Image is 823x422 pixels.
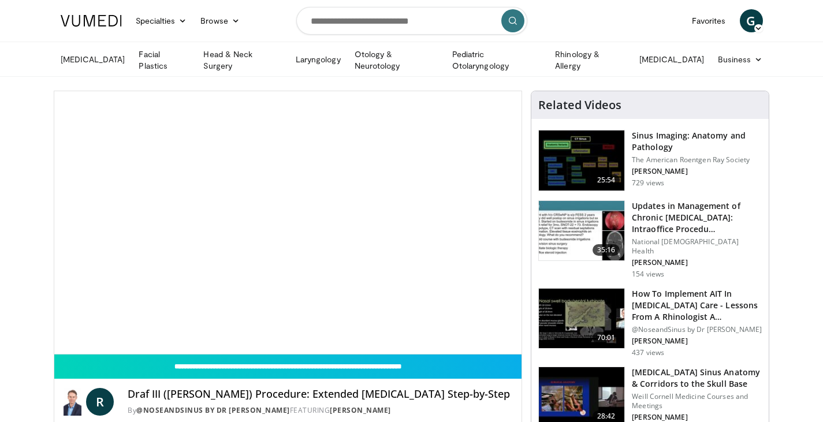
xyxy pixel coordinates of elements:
[632,325,762,334] p: @NoseandSinus by Dr [PERSON_NAME]
[136,405,290,415] a: @NoseandSinus by Dr [PERSON_NAME]
[632,258,762,267] p: [PERSON_NAME]
[132,48,196,72] a: Facial Plastics
[330,405,391,415] a: [PERSON_NAME]
[632,130,762,153] h3: Sinus Imaging: Anatomy and Pathology
[711,48,770,71] a: Business
[348,48,445,72] a: Otology & Neurotology
[539,289,624,349] img: 3d43f09a-5d0c-4774-880e-3909ea54edb9.150x105_q85_crop-smart_upscale.jpg
[54,91,522,354] video-js: Video Player
[54,48,132,71] a: [MEDICAL_DATA]
[632,337,762,346] p: [PERSON_NAME]
[740,9,763,32] a: G
[548,48,632,72] a: Rhinology & Allergy
[632,288,762,323] h3: How To Implement AIT In [MEDICAL_DATA] Care - Lessons From A Rhinologist A…
[632,367,762,390] h3: [MEDICAL_DATA] Sinus Anatomy & Corridors to the Skull Base
[593,410,620,422] span: 28:42
[685,9,733,32] a: Favorites
[289,48,348,71] a: Laryngology
[128,388,512,401] h4: Draf III ([PERSON_NAME]) Procedure: Extended [MEDICAL_DATA] Step-by-Step
[632,155,762,165] p: The American Roentgen Ray Society
[632,237,762,256] p: National [DEMOGRAPHIC_DATA] Health
[593,174,620,186] span: 25:54
[632,200,762,235] h3: Updates in Management of Chronic [MEDICAL_DATA]: Intraoffice Procedu…
[86,388,114,416] a: R
[632,167,762,176] p: [PERSON_NAME]
[538,200,762,279] a: 35:16 Updates in Management of Chronic [MEDICAL_DATA]: Intraoffice Procedu… National [DEMOGRAPHIC...
[632,270,664,279] p: 154 views
[632,348,664,357] p: 437 views
[632,392,762,410] p: Weill Cornell Medicine Courses and Meetings
[196,48,288,72] a: Head & Neck Surgery
[632,48,711,71] a: [MEDICAL_DATA]
[296,7,527,35] input: Search topics, interventions
[538,130,762,191] a: 25:54 Sinus Imaging: Anatomy and Pathology The American Roentgen Ray Society [PERSON_NAME] 729 views
[61,15,122,27] img: VuMedi Logo
[445,48,548,72] a: Pediatric Otolaryngology
[539,130,624,191] img: 5d00bf9a-6682-42b9-8190-7af1e88f226b.150x105_q85_crop-smart_upscale.jpg
[128,405,512,416] div: By FEATURING
[632,178,664,188] p: 729 views
[538,288,762,357] a: 70:01 How To Implement AIT In [MEDICAL_DATA] Care - Lessons From A Rhinologist A… @NoseandSinus b...
[539,201,624,261] img: 4d46ad28-bf85-4ffa-992f-e5d3336e5220.150x105_q85_crop-smart_upscale.jpg
[593,332,620,343] span: 70:01
[593,244,620,256] span: 35:16
[632,413,762,422] p: [PERSON_NAME]
[538,98,621,112] h4: Related Videos
[64,388,82,416] img: @NoseandSinus by Dr Richard Harvey
[193,9,247,32] a: Browse
[129,9,194,32] a: Specialties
